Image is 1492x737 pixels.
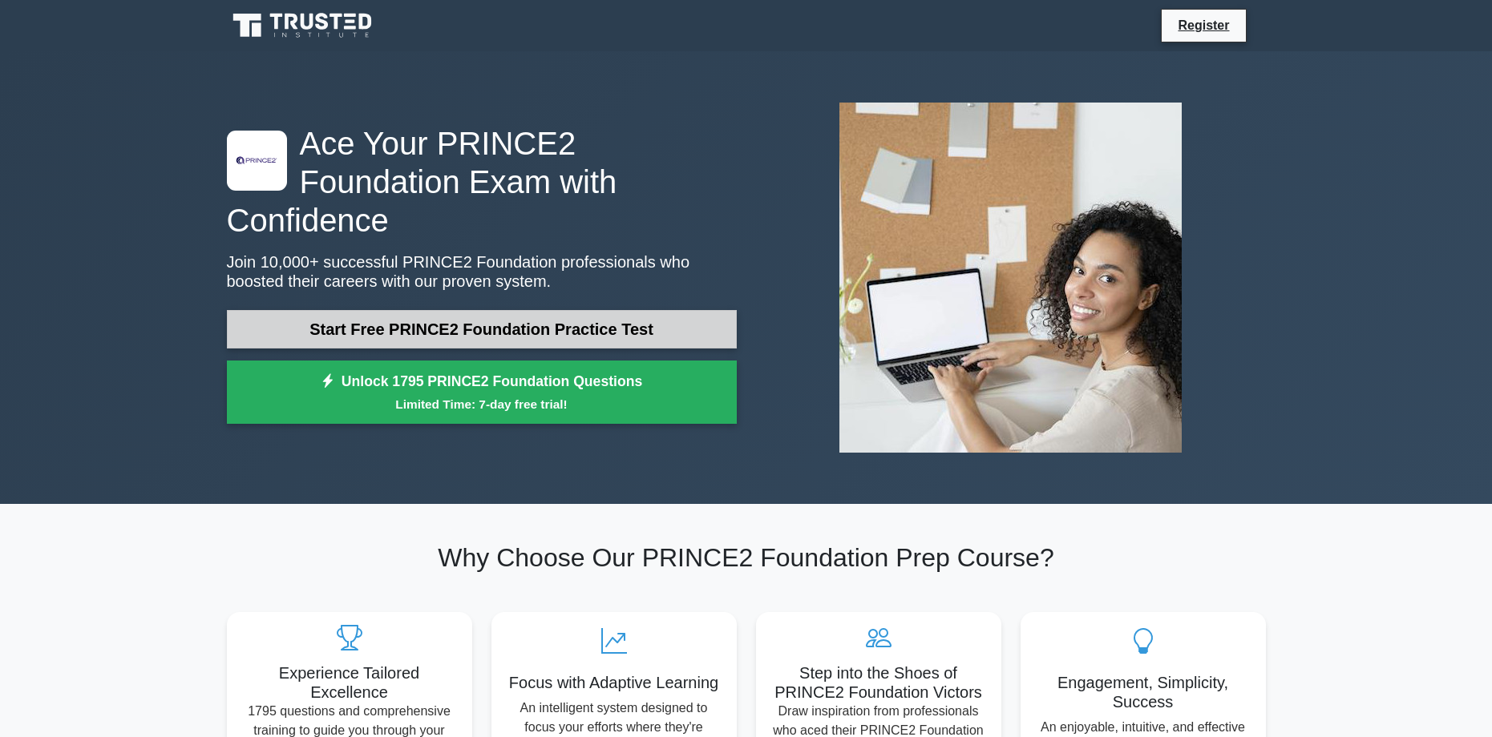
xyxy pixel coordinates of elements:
a: Unlock 1795 PRINCE2 Foundation QuestionsLimited Time: 7-day free trial! [227,360,737,425]
h5: Engagement, Simplicity, Success [1033,673,1253,711]
h5: Experience Tailored Excellence [240,663,459,702]
h5: Step into the Shoes of PRINCE2 Foundation Victors [769,663,989,702]
p: Join 10,000+ successful PRINCE2 Foundation professionals who boosted their careers with our prove... [227,252,737,291]
h2: Why Choose Our PRINCE2 Foundation Prep Course? [227,542,1266,573]
h5: Focus with Adaptive Learning [504,673,724,692]
a: Start Free PRINCE2 Foundation Practice Test [227,310,737,348]
h1: Ace Your PRINCE2 Foundation Exam with Confidence [227,124,737,240]
small: Limited Time: 7-day free trial! [247,395,717,413]
a: Register [1168,15,1239,35]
